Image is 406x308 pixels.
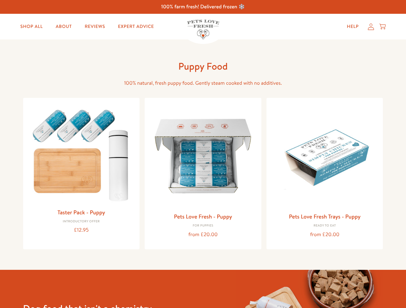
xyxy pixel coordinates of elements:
a: Taster Pack - Puppy [58,208,105,216]
h1: Puppy Food [100,60,306,73]
a: Pets Love Fresh - Puppy [174,212,232,220]
div: from £20.00 [150,230,256,239]
a: Expert Advice [113,20,159,33]
img: Pets Love Fresh Trays - Puppy [272,103,378,209]
div: from £20.00 [272,230,378,239]
div: £12.95 [28,226,135,235]
a: Reviews [79,20,110,33]
div: For puppies [150,224,256,228]
img: Pets Love Fresh - Puppy [150,103,256,209]
div: Ready to eat [272,224,378,228]
img: Taster Pack - Puppy [28,103,135,205]
div: Introductory Offer [28,220,135,224]
a: Help [342,20,364,33]
a: Shop All [15,20,48,33]
span: 100% natural, fresh puppy food. Gently steam cooked with no additives. [124,80,282,87]
a: Pets Love Fresh Trays - Puppy [289,212,361,220]
img: Pets Love Fresh [187,20,219,39]
a: About [50,20,77,33]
